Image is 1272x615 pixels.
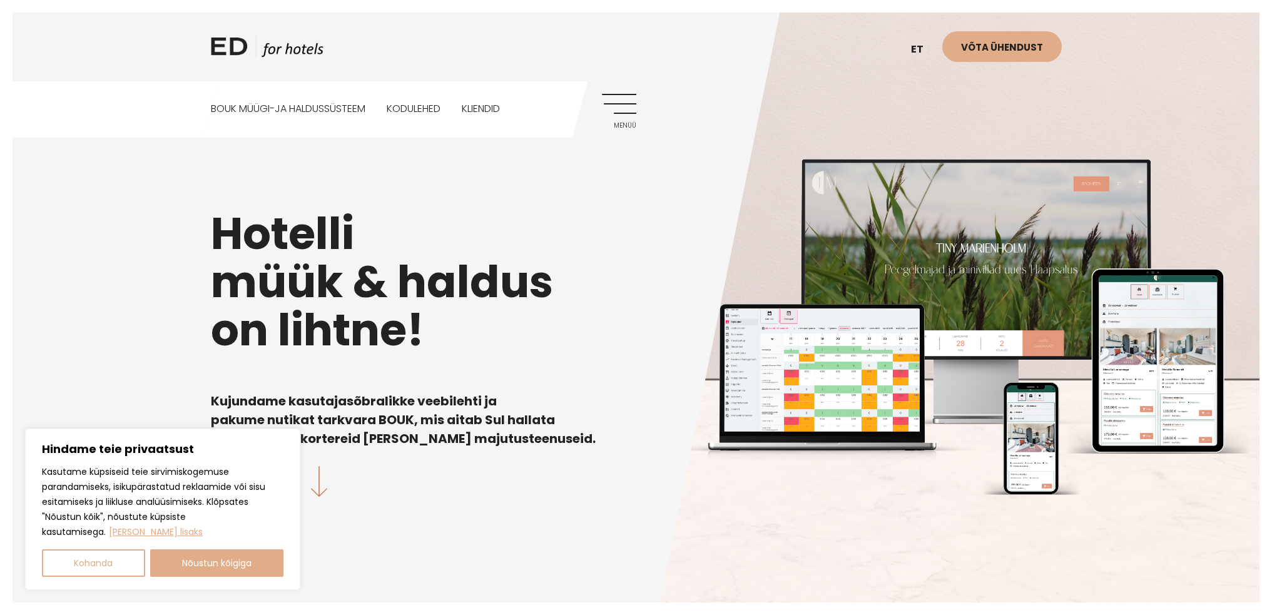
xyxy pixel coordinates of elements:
a: Loe lisaks [108,525,203,539]
a: ED HOTELS [211,34,323,66]
a: Menüü [602,94,636,128]
button: Nõustun kõigiga [150,549,284,577]
a: Kliendid [462,81,500,137]
span: Menüü [602,122,636,130]
button: Kohanda [42,549,145,577]
p: Hindame teie privaatsust [42,442,283,457]
b: Kujundame kasutajasõbralikke veebilehti ja pakume nutikat tarkvara BOUK, mis aitab Sul hallata ho... [211,392,596,447]
a: BOUK MÜÜGI-JA HALDUSSÜSTEEM [211,81,365,137]
a: Võta ühendust [942,31,1062,62]
a: et [905,34,942,65]
p: Kasutame küpsiseid teie sirvimiskogemuse parandamiseks, isikupärastatud reklaamide või sisu esita... [42,464,283,539]
h1: Hotelli müük & haldus on lihtne! [211,210,1062,354]
a: Kodulehed [387,81,440,137]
